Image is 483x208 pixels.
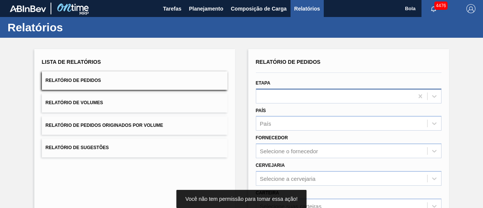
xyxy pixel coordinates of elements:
[42,116,228,135] button: Relatório de Pedidos Originados por Volume
[231,6,287,12] font: Composição de Carga
[42,71,228,90] button: Relatório de Pedidos
[256,135,288,140] font: Fornecedor
[256,59,321,65] font: Relatório de Pedidos
[46,123,163,128] font: Relatório de Pedidos Originados por Volume
[46,145,109,151] font: Relatório de Sugestões
[260,120,271,127] font: País
[421,3,446,14] button: Notificações
[8,21,63,34] font: Relatórios
[405,6,415,11] font: Bola
[260,148,318,154] font: Selecione o fornecedor
[42,139,228,157] button: Relatório de Sugestões
[256,80,271,86] font: Etapa
[185,196,297,202] span: Você não tem permissão para tomar essa ação!
[163,6,182,12] font: Tarefas
[294,6,320,12] font: Relatórios
[10,5,46,12] img: TNhmsLtSVTkK8tSr43FrP2fwEKptu5GPRR3wAAAABJRU5ErkJggg==
[466,4,475,13] img: Sair
[256,163,285,168] font: Cervejaria
[46,78,101,83] font: Relatório de Pedidos
[189,6,223,12] font: Planejamento
[260,175,316,182] font: Selecione a cervejaria
[46,100,103,106] font: Relatório de Volumes
[42,94,228,112] button: Relatório de Volumes
[436,3,446,8] font: 4476
[256,108,266,113] font: País
[42,59,101,65] font: Lista de Relatórios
